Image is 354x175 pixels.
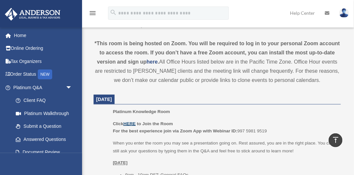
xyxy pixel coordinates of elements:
[158,59,159,65] strong: .
[137,121,173,126] b: to Join the Room
[5,42,82,55] a: Online Ordering
[329,133,343,147] a: vertical_align_top
[339,8,349,18] img: User Pic
[113,140,336,155] p: When you enter the room you may see a presentation going on. Rest assured, you are in the right p...
[5,55,82,68] a: Tax Organizers
[5,29,82,42] a: Home
[94,39,341,85] div: All Office Hours listed below are in the Pacific Time Zone. Office Hour events are restricted to ...
[110,9,117,16] i: search
[66,81,79,94] span: arrow_drop_down
[5,68,82,81] a: Order StatusNEW
[332,136,340,144] i: vertical_align_top
[113,161,128,165] u: [DATE]
[9,133,82,146] a: Answered Questions
[3,8,62,21] img: Anderson Advisors Platinum Portal
[113,120,336,135] p: 997 5981 9519
[9,146,82,159] a: Document Review
[89,11,97,17] a: menu
[9,107,82,120] a: Platinum Walkthrough
[147,59,158,65] a: here
[113,109,170,114] span: Platinum Knowledge Room
[113,129,237,134] b: For the best experience join via Zoom App with Webinar ID:
[96,97,112,102] span: [DATE]
[89,9,97,17] i: menu
[9,94,82,107] a: Client FAQ
[95,41,340,65] strong: *This room is being hosted on Zoom. You will be required to log in to your personal Zoom account ...
[123,121,136,126] a: HERE
[113,121,137,126] b: Click
[38,69,52,79] div: NEW
[5,81,82,94] a: Platinum Q&Aarrow_drop_down
[9,120,82,133] a: Submit a Question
